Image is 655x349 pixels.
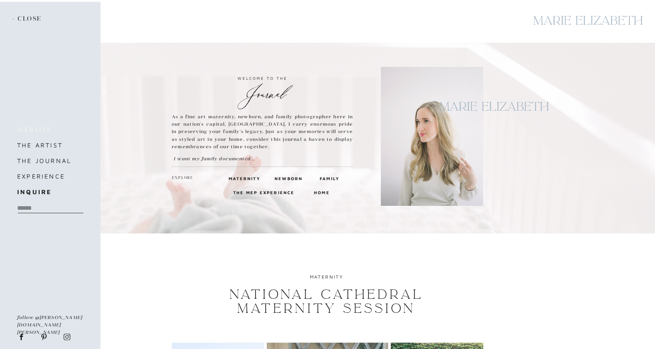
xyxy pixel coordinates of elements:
[17,188,51,195] b: inquire
[17,155,83,166] a: the journal
[229,286,423,317] a: National Cathedral Maternity Session
[310,274,343,280] a: maternity
[17,171,92,182] a: experience
[172,175,194,182] h2: explore
[233,189,296,196] a: The MEP Experience
[17,124,83,135] a: website
[172,113,353,151] p: As a fine art maternity, newborn, and family photographer here in our nation's capital, [GEOGRAPH...
[17,186,83,197] a: inquire
[229,175,255,182] a: maternity
[17,313,84,328] p: follow @[PERSON_NAME][DOMAIN_NAME][PERSON_NAME]
[17,140,83,151] a: the artist
[172,83,353,97] h2: Journal
[174,155,271,162] a: I want my family documented...
[314,189,328,196] a: home
[172,75,353,82] h3: welcome to the
[275,175,301,182] a: Newborn
[12,15,45,23] h2: - close
[320,175,338,182] a: Family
